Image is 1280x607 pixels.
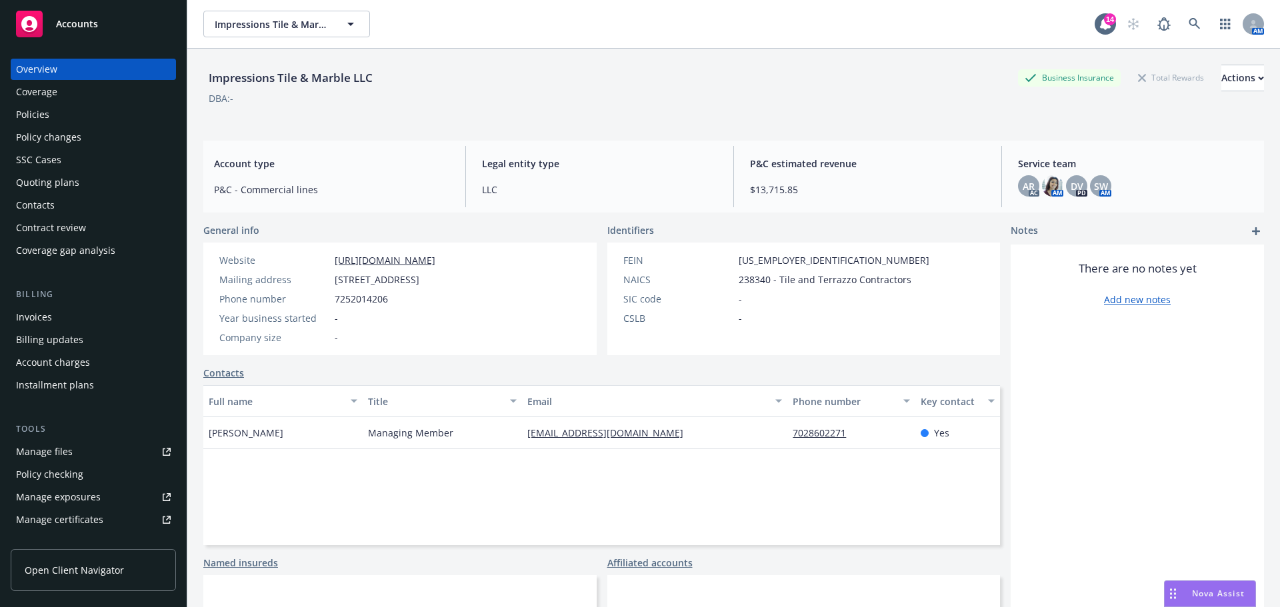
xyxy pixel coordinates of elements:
[16,172,79,193] div: Quoting plans
[11,329,176,350] a: Billing updates
[750,157,985,171] span: P&C estimated revenue
[1120,11,1147,37] a: Start snowing
[1018,157,1253,171] span: Service team
[934,426,949,440] span: Yes
[203,556,278,570] a: Named insureds
[16,486,101,508] div: Manage exposures
[209,426,283,440] span: [PERSON_NAME]
[1104,13,1116,25] div: 14
[623,253,733,267] div: FEIN
[1165,581,1181,606] div: Drag to move
[11,374,176,396] a: Installment plans
[482,183,717,197] span: LLC
[203,223,259,237] span: General info
[16,240,115,261] div: Coverage gap analysis
[11,127,176,148] a: Policy changes
[215,17,330,31] span: Impressions Tile & Marble LLC
[11,422,176,436] div: Tools
[1212,11,1239,37] a: Switch app
[11,352,176,373] a: Account charges
[1221,65,1264,91] button: Actions
[203,11,370,37] button: Impressions Tile & Marble LLC
[11,441,176,462] a: Manage files
[793,426,857,439] a: 7028602271
[16,81,57,103] div: Coverage
[209,91,233,105] div: DBA: -
[739,311,742,325] span: -
[1079,261,1197,277] span: There are no notes yet
[368,426,453,440] span: Managing Member
[11,464,176,485] a: Policy checking
[1131,69,1211,86] div: Total Rewards
[335,292,388,306] span: 7252014206
[607,556,693,570] a: Affiliated accounts
[11,306,176,328] a: Invoices
[1248,223,1264,239] a: add
[16,59,57,80] div: Overview
[11,59,176,80] a: Overview
[11,5,176,43] a: Accounts
[16,217,86,239] div: Contract review
[1151,11,1177,37] a: Report a Bug
[11,104,176,125] a: Policies
[750,183,985,197] span: $13,715.85
[739,253,929,267] span: [US_EMPLOYER_IDENTIFICATION_NUMBER]
[11,217,176,239] a: Contract review
[527,394,767,408] div: Email
[1071,179,1083,193] span: DV
[482,157,717,171] span: Legal entity type
[11,486,176,508] a: Manage exposures
[16,509,103,530] div: Manage certificates
[16,149,61,171] div: SSC Cases
[1011,223,1038,239] span: Notes
[1018,69,1121,86] div: Business Insurance
[16,306,52,328] div: Invoices
[219,253,329,267] div: Website
[203,69,378,87] div: Impressions Tile & Marble LLC
[1164,580,1256,607] button: Nova Assist
[623,292,733,306] div: SIC code
[1094,179,1108,193] span: SW
[623,273,733,287] div: NAICS
[368,394,502,408] div: Title
[203,366,244,380] a: Contacts
[921,394,980,408] div: Key contact
[915,385,1000,417] button: Key contact
[11,172,176,193] a: Quoting plans
[219,292,329,306] div: Phone number
[16,532,83,553] div: Manage claims
[209,394,343,408] div: Full name
[623,311,733,325] div: CSLB
[16,127,81,148] div: Policy changes
[335,273,419,287] span: [STREET_ADDRESS]
[203,385,363,417] button: Full name
[1192,588,1245,599] span: Nova Assist
[16,195,55,216] div: Contacts
[335,311,338,325] span: -
[787,385,915,417] button: Phone number
[16,441,73,462] div: Manage files
[11,288,176,301] div: Billing
[11,195,176,216] a: Contacts
[16,464,83,485] div: Policy checking
[11,240,176,261] a: Coverage gap analysis
[607,223,654,237] span: Identifiers
[219,330,329,344] div: Company size
[739,273,911,287] span: 238340 - Tile and Terrazzo Contractors
[11,81,176,103] a: Coverage
[16,352,90,373] div: Account charges
[219,311,329,325] div: Year business started
[214,183,449,197] span: P&C - Commercial lines
[219,273,329,287] div: Mailing address
[739,292,742,306] span: -
[16,329,83,350] div: Billing updates
[1023,179,1035,193] span: AR
[11,532,176,553] a: Manage claims
[16,104,49,125] div: Policies
[1181,11,1208,37] a: Search
[1042,175,1063,197] img: photo
[1104,293,1171,306] a: Add new notes
[335,254,435,267] a: [URL][DOMAIN_NAME]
